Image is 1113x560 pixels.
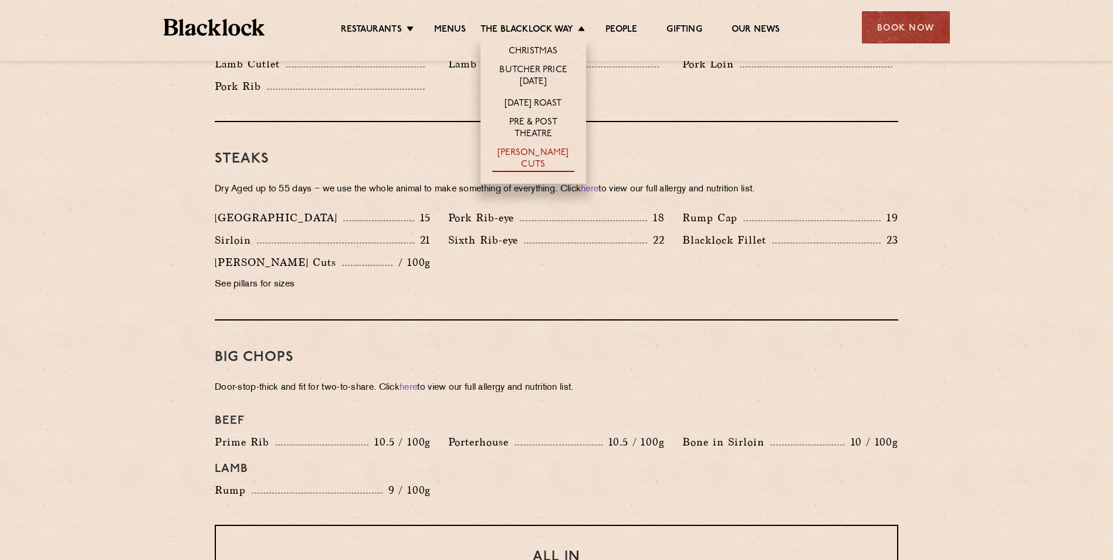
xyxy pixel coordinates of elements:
[682,434,770,450] p: Bone in Sirloin
[881,232,898,248] p: 23
[215,380,898,396] p: Door-stop-thick and fit for two-to-share. Click to view our full allergy and nutrition list.
[215,56,286,72] p: Lamb Cutlet
[215,254,342,271] p: [PERSON_NAME] Cuts
[215,181,898,198] p: Dry Aged up to 55 days − we use the whole animal to make something of everything. Click to view o...
[448,232,524,248] p: Sixth Rib-eye
[509,46,558,59] a: Christmas
[881,210,898,225] p: 19
[215,350,898,365] h3: Big Chops
[215,414,898,428] h4: Beef
[414,210,431,225] p: 15
[647,232,665,248] p: 22
[215,210,343,226] p: [GEOGRAPHIC_DATA]
[448,210,520,226] p: Pork Rib-eye
[393,255,431,270] p: / 100g
[215,78,267,95] p: Pork Rib
[603,434,665,450] p: 10.5 / 100g
[414,232,431,248] p: 21
[481,24,573,37] a: The Blacklock Way
[667,24,702,37] a: Gifting
[492,65,574,89] a: Butcher Price [DATE]
[400,383,417,392] a: here
[505,98,561,111] a: [DATE] Roast
[368,434,431,450] p: 10.5 / 100g
[682,232,772,248] p: Blacklock Fillet
[845,434,898,450] p: 10 / 100g
[434,24,466,37] a: Menus
[605,24,637,37] a: People
[448,434,515,450] p: Porterhouse
[164,19,265,36] img: BL_Textured_Logo-footer-cropped.svg
[492,117,574,141] a: Pre & Post Theatre
[682,56,740,72] p: Pork Loin
[732,24,780,37] a: Our News
[215,434,275,450] p: Prime Rib
[862,11,950,43] div: Book Now
[341,24,402,37] a: Restaurants
[215,232,257,248] p: Sirloin
[647,210,665,225] p: 18
[215,276,431,293] p: See pillars for sizes
[215,151,898,167] h3: Steaks
[682,210,743,226] p: Rump Cap
[383,483,431,498] p: 9 / 100g
[581,185,598,194] a: here
[215,482,252,498] p: Rump
[492,147,574,172] a: [PERSON_NAME] Cuts
[448,56,524,72] p: Lamb T-Bone
[215,462,898,476] h4: Lamb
